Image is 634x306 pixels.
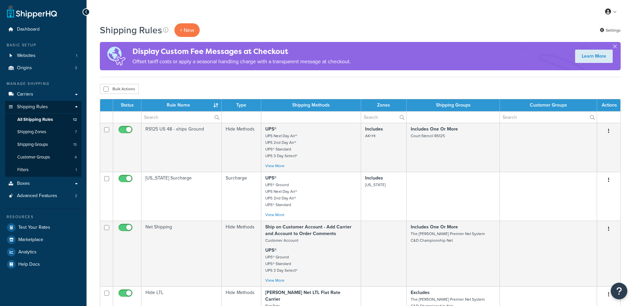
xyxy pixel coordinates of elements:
[265,163,285,169] a: View More
[5,190,82,202] a: Advanced Features 2
[5,50,82,62] a: Websites 1
[500,112,597,123] input: Search
[5,190,82,202] li: Advanced Features
[75,129,77,135] span: 7
[411,133,445,139] small: Court Stencil RS125
[5,221,82,233] a: Test Your Rates
[7,5,57,18] a: ShipperHQ Home
[5,126,82,138] a: Shipping Zones 7
[5,88,82,101] a: Carriers
[132,57,351,66] p: Offset tariff costs or apply a seasonal handling charge with a transparent message at checkout.
[17,142,48,148] span: Shipping Groups
[411,126,458,133] strong: Includes One Or More
[5,258,82,270] a: Help Docs
[18,262,40,267] span: Help Docs
[407,99,500,111] th: Shipping Groups
[5,42,82,48] div: Basic Setup
[5,151,82,163] a: Customer Groups 4
[141,123,222,172] td: RS125 US 48 - ships Ground
[222,221,261,286] td: Hide Methods
[222,99,261,111] th: Type
[5,114,82,126] li: All Shipping Rules
[222,172,261,221] td: Surcharge
[17,167,29,173] span: Filters
[17,65,32,71] span: Origins
[265,182,297,208] small: UPS® Ground UPS Next Day Air® UPS 2nd Day Air® UPS® Standard
[365,182,386,188] small: [US_STATE]
[5,62,82,74] a: Origins 3
[100,24,162,37] h1: Shipping Rules
[75,154,77,160] span: 4
[75,65,77,71] span: 3
[17,92,33,97] span: Carriers
[500,99,597,111] th: Customer Groups
[5,177,82,190] a: Boxes
[265,254,298,273] small: UPS® Ground UPS® Standard UPS 3 Day Select®
[5,50,82,62] li: Websites
[17,193,57,199] span: Advanced Features
[17,129,46,135] span: Shipping Zones
[17,181,30,186] span: Boxes
[17,117,53,123] span: All Shipping Rules
[265,212,285,218] a: View More
[18,225,50,230] span: Test Your Rates
[265,133,298,159] small: UPS Next Day Air® UPS 2nd Day Air® UPS® Standard UPS 3 Day Select®
[411,289,430,296] strong: Excludes
[222,123,261,172] td: Hide Methods
[265,237,298,243] small: Customer Account
[5,101,82,177] li: Shipping Rules
[361,99,407,111] th: Zones
[411,231,485,243] small: The [PERSON_NAME] Premier Net System C&D Championship Net
[76,53,77,59] span: 1
[141,221,222,286] td: Net Shipping
[265,174,277,181] strong: UPS®
[5,214,82,220] div: Resources
[5,234,82,246] a: Marketplace
[597,99,620,111] th: Actions
[73,117,77,123] span: 12
[174,23,200,37] p: + New
[265,277,285,283] a: View More
[17,53,36,59] span: Websites
[265,247,277,254] strong: UPS®
[261,99,361,111] th: Shipping Methods
[5,114,82,126] a: All Shipping Rules 12
[76,167,77,173] span: 1
[113,99,141,111] th: Status
[265,223,351,237] strong: Ship on Customer Account - Add Carrier and Account to Order Comments
[411,223,458,230] strong: Includes One Or More
[5,62,82,74] li: Origins
[5,164,82,176] li: Filters
[365,133,375,139] small: AK+HI
[5,23,82,36] a: Dashboard
[18,249,37,255] span: Analytics
[17,154,50,160] span: Customer Groups
[73,142,77,148] span: 15
[75,193,77,199] span: 2
[141,112,221,123] input: Search
[5,139,82,151] a: Shipping Groups 15
[18,237,43,243] span: Marketplace
[100,42,132,70] img: duties-banner-06bc72dcb5fe05cb3f9472aba00be2ae8eb53ab6f0d8bb03d382ba314ac3c341.png
[100,84,139,94] button: Bulk Actions
[5,151,82,163] li: Customer Groups
[5,246,82,258] a: Analytics
[5,101,82,113] a: Shipping Rules
[265,126,277,133] strong: UPS®
[132,46,351,57] h4: Display Custom Fee Messages at Checkout
[17,27,40,32] span: Dashboard
[365,174,383,181] strong: Includes
[365,126,383,133] strong: Includes
[600,26,621,35] a: Settings
[611,283,627,299] button: Open Resource Center
[361,112,407,123] input: Search
[5,126,82,138] li: Shipping Zones
[5,139,82,151] li: Shipping Groups
[5,164,82,176] a: Filters 1
[141,172,222,221] td: [US_STATE] Surcharge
